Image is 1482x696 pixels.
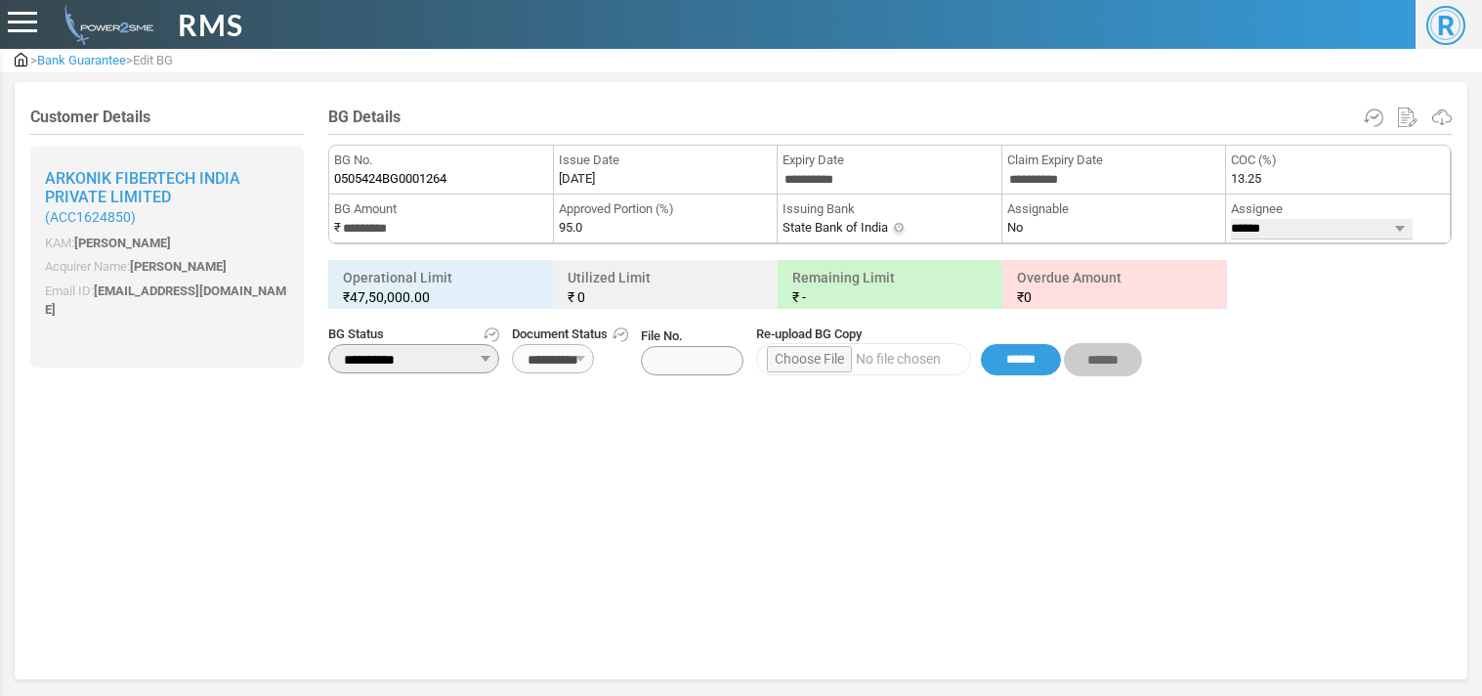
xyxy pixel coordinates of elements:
label: 95.0 [559,218,582,238]
span: BG Status [328,325,499,344]
p: Acquirer Name: [45,257,289,277]
span: Approved Portion (%) [559,199,773,219]
small: ( ) [45,209,289,226]
span: R [1426,6,1465,45]
span: Claim Expiry Date [1007,151,1221,170]
span: [PERSON_NAME] [74,236,171,250]
span: 0 [577,289,585,305]
p: Email ID: [45,282,289,320]
span: 47,50,000.00 [350,289,430,305]
small: 0 [1017,287,1212,307]
img: Info [891,221,907,237]
img: admin [57,5,153,45]
span: Issue Date [559,151,773,170]
span: Expiry Date [783,151,996,170]
span: Edit BG [133,53,173,67]
h6: Utilized Limit [558,265,773,310]
span: Document Status [512,325,628,344]
h6: Remaining Limit [783,265,997,310]
span: File No. [641,326,743,375]
label: 13.25 [1231,169,1261,189]
span: [PERSON_NAME] [130,259,227,274]
small: ₹ [343,287,538,307]
h6: Overdue Amount [1007,265,1222,310]
span: ₹ [568,289,574,305]
a: Get Status History [484,325,499,344]
h4: Customer Details [30,108,304,126]
span: [EMAIL_ADDRESS][DOMAIN_NAME] [45,283,286,318]
span: BG Amount [334,199,548,219]
img: admin [15,53,27,66]
label: [DATE] [559,169,595,189]
span: ₹ [792,289,799,305]
label: No [1007,218,1023,238]
span: Bank Guarantee [37,53,126,67]
li: ₹ [329,195,554,243]
a: Get Document History [613,325,628,344]
span: Arkonik Fibertech India Private Limited [45,169,240,206]
span: Assignable [1007,199,1221,219]
span: Assignee [1231,199,1445,219]
span: ACC1624850 [50,209,131,225]
label: State Bank of India [783,218,888,238]
h4: BG Details [328,108,1452,126]
span: BG No. [334,151,548,170]
span: Re-upload BG Copy [756,325,1142,344]
span: RMS [178,3,243,47]
h6: Operational Limit [333,265,548,310]
span: - [802,289,806,305]
span: COC (%) [1231,151,1445,170]
span: Issuing Bank [783,199,996,219]
p: KAM: [45,234,289,253]
span: 0505424BG0001264 [334,169,446,189]
span: ₹ [1017,289,1024,305]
